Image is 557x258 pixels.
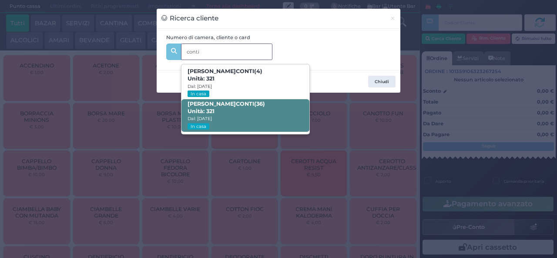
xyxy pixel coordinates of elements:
[188,123,209,130] small: In casa
[368,76,396,88] button: Chiudi
[188,68,262,82] b: [PERSON_NAME] (4)
[188,90,209,97] small: In casa
[236,68,254,74] strong: CONTI
[188,75,215,83] span: Unità: 321
[236,101,254,107] strong: CONTI
[385,9,400,28] button: Chiudi
[188,101,265,114] b: [PERSON_NAME] (36)
[161,13,218,23] h3: Ricerca cliente
[188,84,212,89] small: Dal: [DATE]
[181,44,272,60] input: Es. 'Mario Rossi', '220' o '108123234234'
[188,108,215,115] span: Unità: 321
[390,13,396,23] span: ×
[188,116,212,121] small: Dal: [DATE]
[166,34,250,41] label: Numero di camera, cliente o card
